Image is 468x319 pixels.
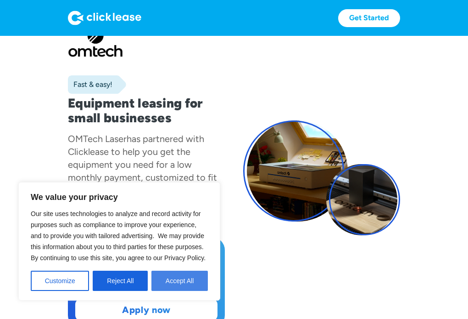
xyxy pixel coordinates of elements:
[68,133,217,222] div: has partnered with Clicklease to help you get the equipment you need for a low monthly payment, c...
[31,210,206,262] span: Our site uses technologies to analyze and record activity for purposes such as compliance to impr...
[151,271,208,291] button: Accept All
[31,271,89,291] button: Customize
[31,192,208,203] p: We value your privacy
[68,96,225,125] h1: Equipment leasing for small businesses
[68,11,141,25] img: Logo
[68,133,127,144] div: OMTech Laser
[18,182,220,301] div: We value your privacy
[338,9,400,27] a: Get Started
[93,271,148,291] button: Reject All
[68,80,112,89] div: Fast & easy!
